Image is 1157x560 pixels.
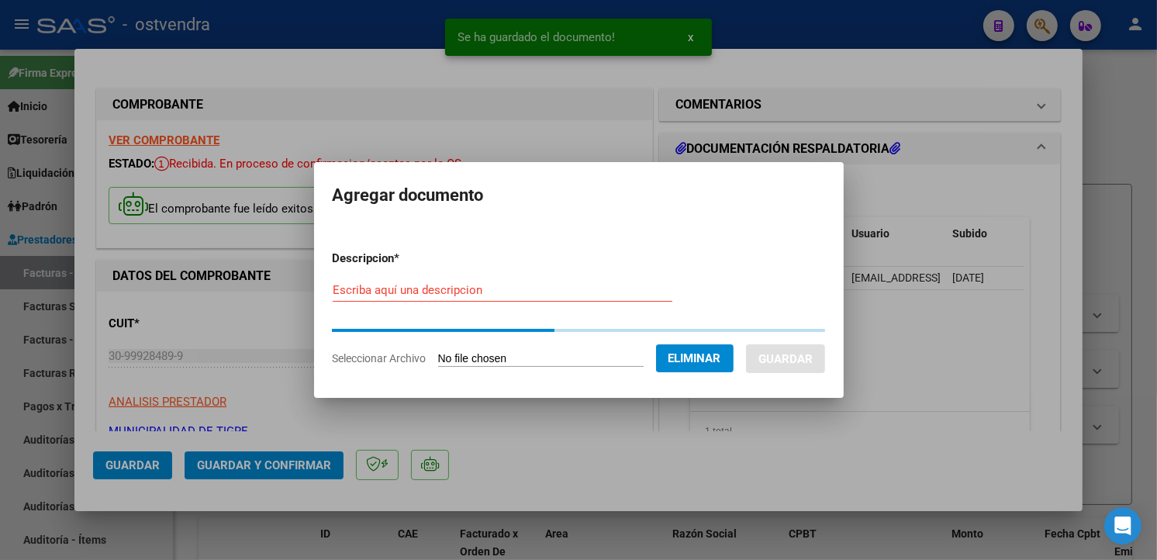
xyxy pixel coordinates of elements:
[668,351,721,365] span: Eliminar
[758,352,813,366] span: Guardar
[333,250,481,268] p: Descripcion
[746,344,825,373] button: Guardar
[656,344,734,372] button: Eliminar
[333,181,825,210] h2: Agregar documento
[1104,507,1141,544] div: Open Intercom Messenger
[333,352,427,365] span: Seleccionar Archivo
